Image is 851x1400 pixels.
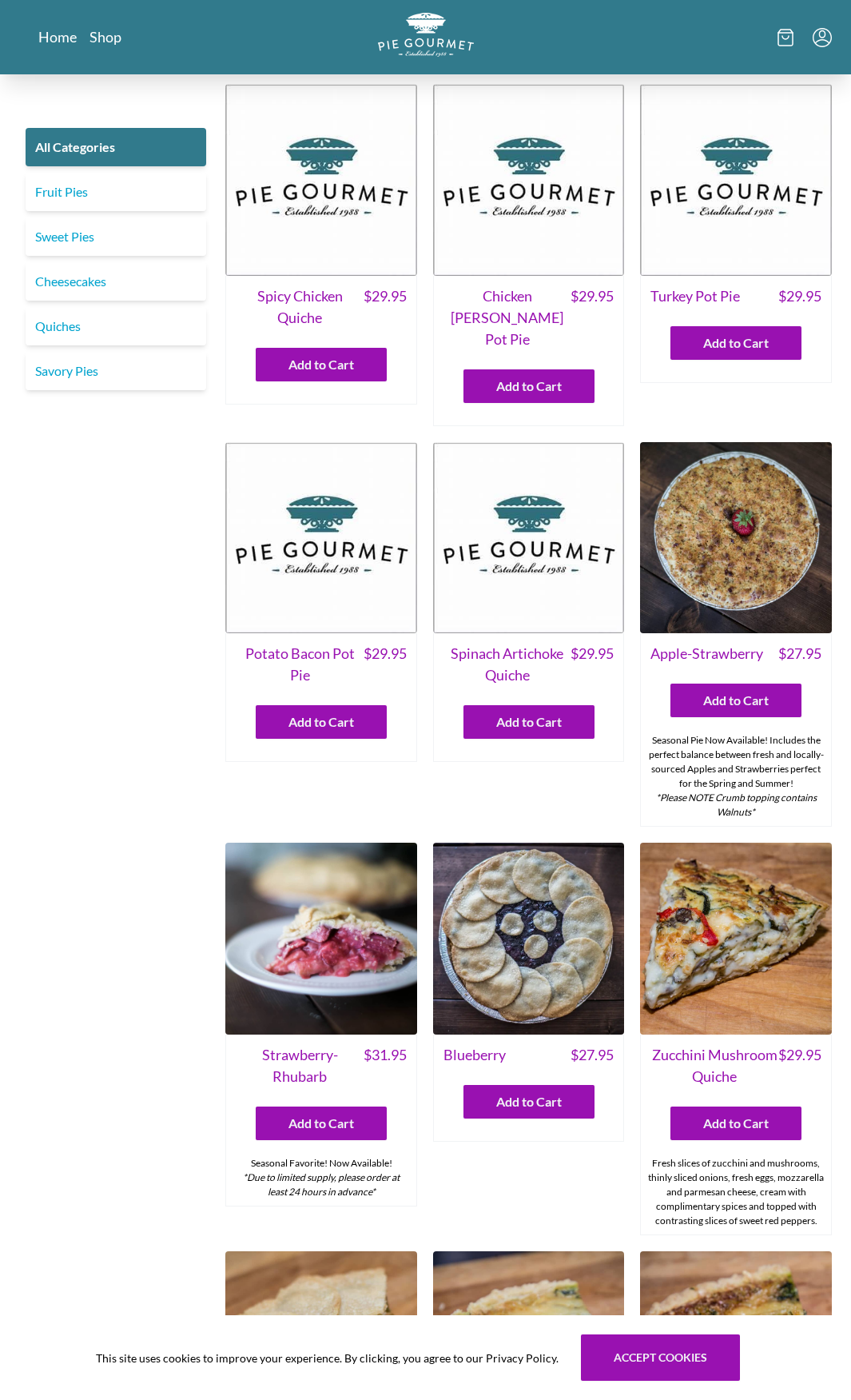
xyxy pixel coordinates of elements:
[641,727,831,826] div: Seasonal Pie Now Available! Includes the perfect balance between fresh and locally-sourced Apples...
[443,643,571,686] span: Spinach Artichoke Quiche
[89,27,121,46] a: Shop
[703,691,769,710] span: Add to Cart
[26,217,206,256] a: Sweet Pies
[571,643,614,686] span: $ 29.95
[433,442,625,634] img: Spinach Artichoke Quiche
[26,173,206,211] a: Fruit Pies
[256,1107,387,1140] button: Add to Cart
[256,705,387,739] button: Add to Cart
[256,348,387,381] button: Add to Cart
[703,1114,769,1133] span: Add to Cart
[378,13,474,62] a: Logo
[463,1085,595,1119] button: Add to Cart
[443,285,571,350] span: Chicken [PERSON_NAME] Pot Pie
[226,1150,416,1206] div: Seasonal Favorite! Now Available!
[778,1044,821,1087] span: $ 29.95
[26,352,206,390] a: Savory Pies
[236,1044,364,1087] span: Strawberry-Rhubarb
[243,1171,400,1198] em: *Due to limited supply, please order at least 24 hours in advance*
[96,1350,559,1366] span: This site uses cookies to improve your experience. By clicking, you agree to our Privacy Policy.
[650,1044,778,1087] span: Zucchini Mushroom Quiche
[443,1044,506,1066] span: Blueberry
[364,285,407,329] span: $ 29.95
[650,643,763,664] span: Apple-Strawberry
[236,643,364,686] span: Potato Bacon Pot Pie
[236,285,364,329] span: Spicy Chicken Quiche
[496,377,562,396] span: Add to Cart
[778,643,821,664] span: $ 27.95
[26,307,206,345] a: Quiches
[670,326,801,360] button: Add to Cart
[650,285,740,307] span: Turkey Pot Pie
[640,84,832,276] img: Turkey Pot Pie
[670,684,801,717] button: Add to Cart
[364,1044,407,1087] span: $ 31.95
[656,792,817,818] em: *Please NOTE Crumb topping contains Walnuts*
[26,128,206,166] a: All Categories
[703,333,769,353] span: Add to Cart
[778,285,821,307] span: $ 29.95
[463,369,595,403] button: Add to Cart
[288,712,354,732] span: Add to Cart
[225,442,417,634] img: Potato Bacon Pot Pie
[813,28,832,47] button: Menu
[378,13,474,57] img: logo
[496,712,562,732] span: Add to Cart
[433,84,625,276] img: Chicken Curry Pot Pie
[571,285,614,350] span: $ 29.95
[364,643,407,686] span: $ 29.95
[26,262,206,301] a: Cheesecakes
[581,1334,740,1381] button: Accept cookies
[225,843,417,1035] img: Strawberry-Rhubarb
[571,1044,614,1066] span: $ 27.95
[640,843,832,1035] img: Zucchini Mushroom Quiche
[641,1150,831,1234] div: Fresh slices of zucchini and mushrooms, thinly sliced onions, fresh eggs, mozzarella and parmesan...
[670,1107,801,1140] button: Add to Cart
[38,27,77,46] a: Home
[288,355,354,374] span: Add to Cart
[433,843,625,1035] img: Blueberry
[463,705,595,739] button: Add to Cart
[640,442,832,634] img: Apple-Strawberry
[288,1114,354,1133] span: Add to Cart
[496,1092,562,1111] span: Add to Cart
[225,84,417,276] img: Spicy Chicken Quiche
